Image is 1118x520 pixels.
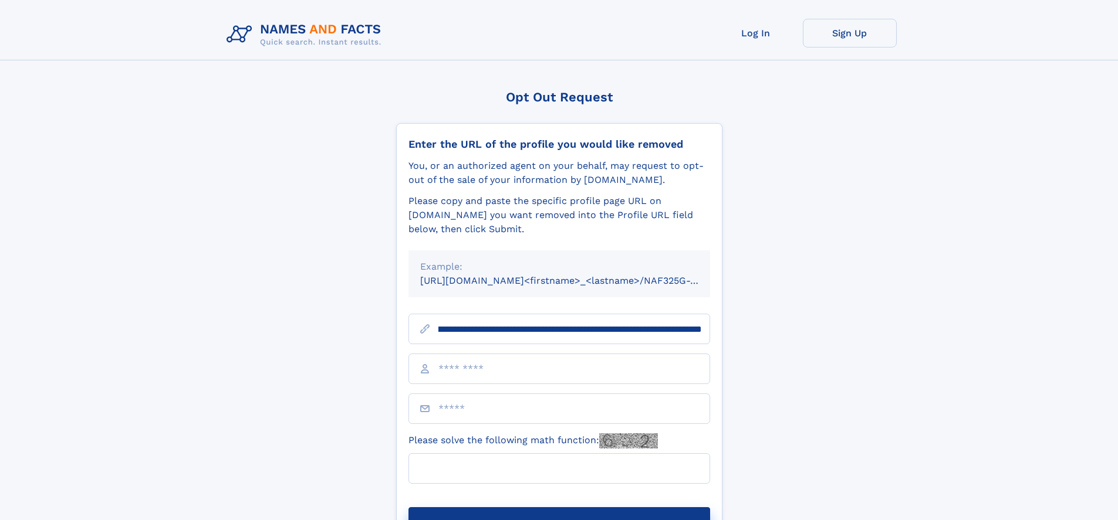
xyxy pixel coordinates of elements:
[222,19,391,50] img: Logo Names and Facts
[396,90,722,104] div: Opt Out Request
[420,275,732,286] small: [URL][DOMAIN_NAME]<firstname>_<lastname>/NAF325G-xxxxxxxx
[408,159,710,187] div: You, or an authorized agent on your behalf, may request to opt-out of the sale of your informatio...
[420,260,698,274] div: Example:
[408,194,710,236] div: Please copy and paste the specific profile page URL on [DOMAIN_NAME] you want removed into the Pr...
[803,19,897,47] a: Sign Up
[408,138,710,151] div: Enter the URL of the profile you would like removed
[408,433,658,448] label: Please solve the following math function:
[709,19,803,47] a: Log In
